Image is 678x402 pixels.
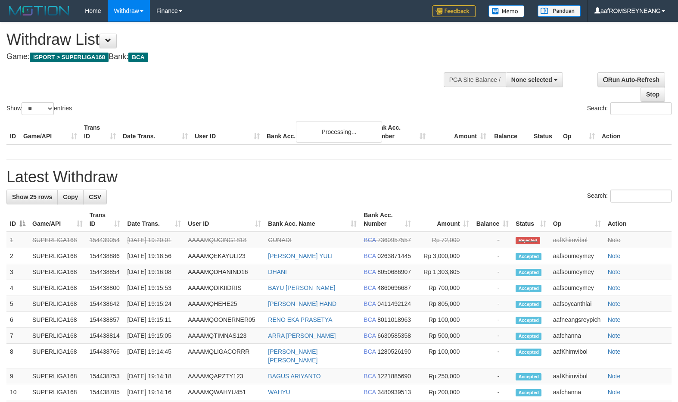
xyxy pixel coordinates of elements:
[610,102,672,115] input: Search:
[608,252,621,259] a: Note
[641,87,665,102] a: Stop
[473,328,512,344] td: -
[184,207,264,232] th: User ID: activate to sort column ascending
[604,207,672,232] th: Action
[516,373,541,380] span: Accepted
[124,264,184,280] td: [DATE] 19:16:08
[377,389,411,396] span: Copy 3480939513 to clipboard
[268,373,320,380] a: BAGUS ARIYANTO
[414,280,473,296] td: Rp 700,000
[488,5,525,17] img: Button%20Memo.svg
[6,264,29,280] td: 3
[364,348,376,355] span: BCA
[6,280,29,296] td: 4
[86,248,124,264] td: 154438886
[191,120,263,144] th: User ID
[29,232,86,248] td: SUPERLIGA168
[124,368,184,384] td: [DATE] 19:14:18
[6,53,443,61] h4: Game: Bank:
[516,237,540,244] span: Rejected
[6,312,29,328] td: 6
[550,384,604,400] td: aafchanna
[414,368,473,384] td: Rp 250,000
[89,193,101,200] span: CSV
[184,264,264,280] td: AAAAMQDHANIND16
[377,332,411,339] span: Copy 6630585358 to clipboard
[432,5,476,17] img: Feedback.jpg
[444,72,506,87] div: PGA Site Balance /
[268,284,335,291] a: BAYU [PERSON_NAME]
[6,4,72,17] img: MOTION_logo.png
[124,248,184,264] td: [DATE] 19:18:56
[86,280,124,296] td: 154438800
[414,384,473,400] td: Rp 200,000
[550,312,604,328] td: aafneangsreypich
[86,384,124,400] td: 154438785
[6,248,29,264] td: 2
[608,348,621,355] a: Note
[6,207,29,232] th: ID: activate to sort column descending
[473,384,512,400] td: -
[377,300,411,307] span: Copy 0411492124 to clipboard
[63,193,78,200] span: Copy
[473,248,512,264] td: -
[414,207,473,232] th: Amount: activate to sort column ascending
[6,31,443,48] h1: Withdraw List
[29,296,86,312] td: SUPERLIGA168
[86,312,124,328] td: 154438857
[377,284,411,291] span: Copy 4860696687 to clipboard
[268,332,336,339] a: ARRA [PERSON_NAME]
[377,237,411,243] span: Copy 7360957557 to clipboard
[516,269,541,276] span: Accepted
[184,384,264,400] td: AAAAMQWAHYU451
[268,252,333,259] a: [PERSON_NAME] YULI
[364,237,376,243] span: BCA
[516,253,541,260] span: Accepted
[268,237,291,243] a: GUNADI
[268,268,287,275] a: DHANI
[86,328,124,344] td: 154438814
[473,312,512,328] td: -
[119,120,191,144] th: Date Trans.
[184,248,264,264] td: AAAAMQEKAYULI23
[6,232,29,248] td: 1
[184,328,264,344] td: AAAAMQTIMNAS123
[268,300,336,307] a: [PERSON_NAME] HAND
[29,384,86,400] td: SUPERLIGA168
[473,344,512,368] td: -
[550,207,604,232] th: Op: activate to sort column ascending
[6,190,58,204] a: Show 25 rows
[414,232,473,248] td: Rp 72,000
[124,384,184,400] td: [DATE] 19:14:16
[550,280,604,296] td: aafsoumeymey
[83,190,107,204] a: CSV
[414,248,473,264] td: Rp 3,000,000
[29,328,86,344] td: SUPERLIGA168
[268,389,290,396] a: WAHYU
[29,207,86,232] th: Game/API: activate to sort column ascending
[608,373,621,380] a: Note
[516,389,541,396] span: Accepted
[512,207,549,232] th: Status: activate to sort column ascending
[473,207,512,232] th: Balance: activate to sort column ascending
[263,120,368,144] th: Bank Acc. Name
[473,368,512,384] td: -
[184,280,264,296] td: AAAAMQDIKIIDRIS
[516,349,541,356] span: Accepted
[264,207,360,232] th: Bank Acc. Name: activate to sort column ascending
[587,190,672,203] label: Search:
[6,120,20,144] th: ID
[414,344,473,368] td: Rp 100,000
[296,121,382,143] div: Processing...
[6,368,29,384] td: 9
[490,120,530,144] th: Balance
[364,284,376,291] span: BCA
[124,232,184,248] td: [DATE] 19:20:01
[128,53,148,62] span: BCA
[608,332,621,339] a: Note
[268,316,332,323] a: RENO EKA PRASETYA
[414,264,473,280] td: Rp 1,303,805
[608,300,621,307] a: Note
[414,296,473,312] td: Rp 805,000
[29,264,86,280] td: SUPERLIGA168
